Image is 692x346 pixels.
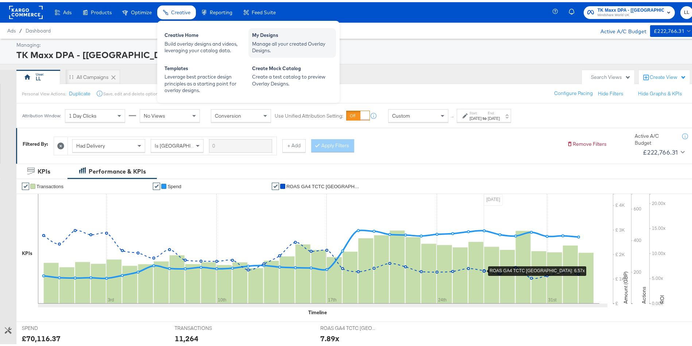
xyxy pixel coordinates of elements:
[16,46,691,59] div: TK Maxx DPA - [[GEOGRAPHIC_DATA]] - Stitcher
[36,182,63,187] span: Transactions
[131,7,152,13] span: Optimize
[22,89,66,95] div: Personal View Actions:
[282,137,306,150] button: + Add
[171,7,190,13] span: Creative
[89,165,146,174] div: Performance & KPIs
[175,331,198,342] div: 11,264
[36,73,41,80] div: LL
[549,85,598,98] button: Configure Pacing
[650,72,686,79] div: Create View
[635,130,675,144] div: Active A/C Budget
[144,110,165,117] span: No Views
[488,113,500,119] div: [DATE]
[567,138,607,145] button: Remove Filters
[598,10,664,16] span: Mindshare World UK
[23,138,48,145] div: Filtered By:
[584,4,675,17] button: TK Maxx DPA - [[GEOGRAPHIC_DATA]] - StitcherMindshare World UK
[153,180,160,188] a: ✔
[641,284,647,301] text: Actions
[622,269,629,301] text: Amount (GBP)
[308,307,327,314] div: Timeline
[654,24,684,34] div: £222,766.31
[16,26,26,31] span: /
[320,323,375,330] span: ROAS GA4 TCTC [GEOGRAPHIC_DATA]
[286,182,359,187] span: ROAS GA4 TCTC [GEOGRAPHIC_DATA]
[591,72,631,79] div: Search Views
[215,110,241,117] span: Conversion
[76,140,105,147] span: Had Delivery
[209,137,272,151] input: Enter a search term
[638,88,682,95] button: Hide Graphs & KPIs
[91,7,112,13] span: Products
[22,180,29,188] a: ✔
[640,144,686,156] button: £222,766.31
[252,7,276,13] span: Feed Suite
[210,7,232,13] span: Reporting
[69,110,97,117] span: 1 Day Clicks
[63,7,71,13] span: Ads
[593,23,646,34] div: Active A/C Budget
[482,113,488,119] strong: to
[469,109,482,113] label: Start:
[598,88,623,95] button: Hide Filters
[449,114,456,116] span: ↑
[22,331,61,342] div: £70,116.37
[598,4,664,12] span: TK Maxx DPA - [[GEOGRAPHIC_DATA]] - Stitcher
[320,331,339,342] div: 7.89x
[22,248,32,255] div: KPIs
[683,6,690,15] span: LL
[16,39,691,46] div: Managing:
[167,182,181,187] span: Spend
[69,73,73,77] div: Drag to reorder tab
[272,180,279,188] a: ✔
[275,110,343,117] label: Use Unified Attribution Setting:
[643,145,678,156] div: £222,766.31
[26,26,51,31] a: Dashboard
[69,88,90,95] button: Duplicate
[103,89,226,95] div: Save, edit and delete options are unavailable for personal view.
[38,165,50,174] div: KPIs
[22,111,61,116] div: Attribution Window:
[7,26,16,31] span: Ads
[22,323,77,330] span: SPEND
[155,140,210,147] span: Is [GEOGRAPHIC_DATA]
[175,323,229,330] span: TRANSACTIONS
[77,72,109,79] div: All Campaigns
[659,293,665,301] text: ROI
[488,109,500,113] label: End:
[469,113,482,119] div: [DATE]
[392,110,410,117] span: Custom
